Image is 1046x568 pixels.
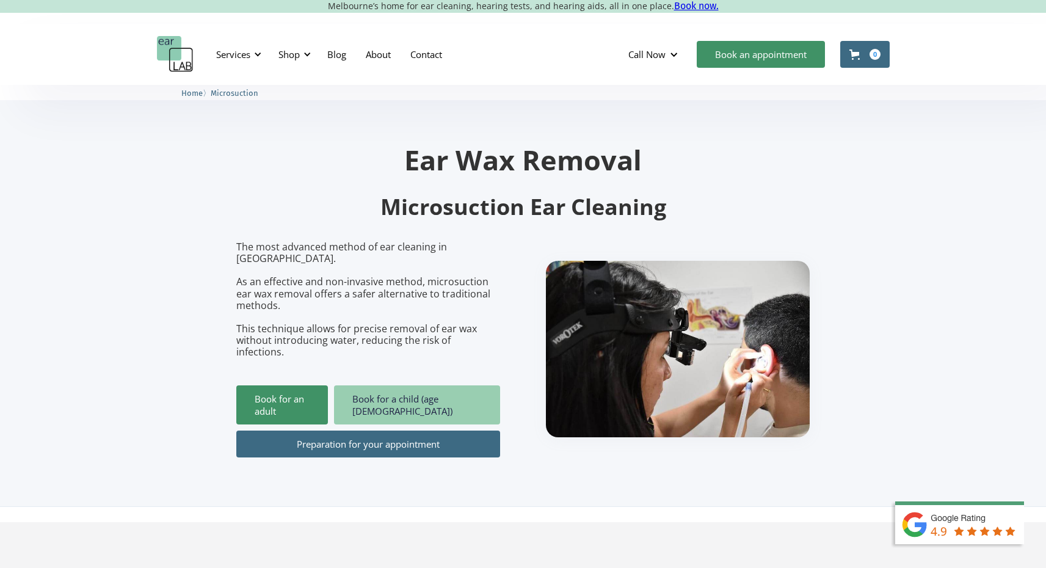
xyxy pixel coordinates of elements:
[209,36,265,73] div: Services
[356,37,401,72] a: About
[181,87,203,98] a: Home
[619,36,691,73] div: Call Now
[236,241,500,359] p: The most advanced method of ear cleaning in [GEOGRAPHIC_DATA]. As an effective and non-invasive m...
[181,87,211,100] li: 〉
[236,385,328,424] a: Book for an adult
[236,431,500,457] a: Preparation for your appointment
[628,48,666,60] div: Call Now
[216,48,250,60] div: Services
[278,48,300,60] div: Shop
[318,37,356,72] a: Blog
[697,41,825,68] a: Book an appointment
[546,261,810,437] img: boy getting ear checked.
[401,37,452,72] a: Contact
[211,87,258,98] a: Microsuction
[840,41,890,68] a: Open cart
[870,49,881,60] div: 0
[236,146,810,173] h1: Ear Wax Removal
[334,385,500,424] a: Book for a child (age [DEMOGRAPHIC_DATA])
[157,36,194,73] a: home
[271,36,314,73] div: Shop
[236,193,810,222] h2: Microsuction Ear Cleaning
[181,89,203,98] span: Home
[211,89,258,98] span: Microsuction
